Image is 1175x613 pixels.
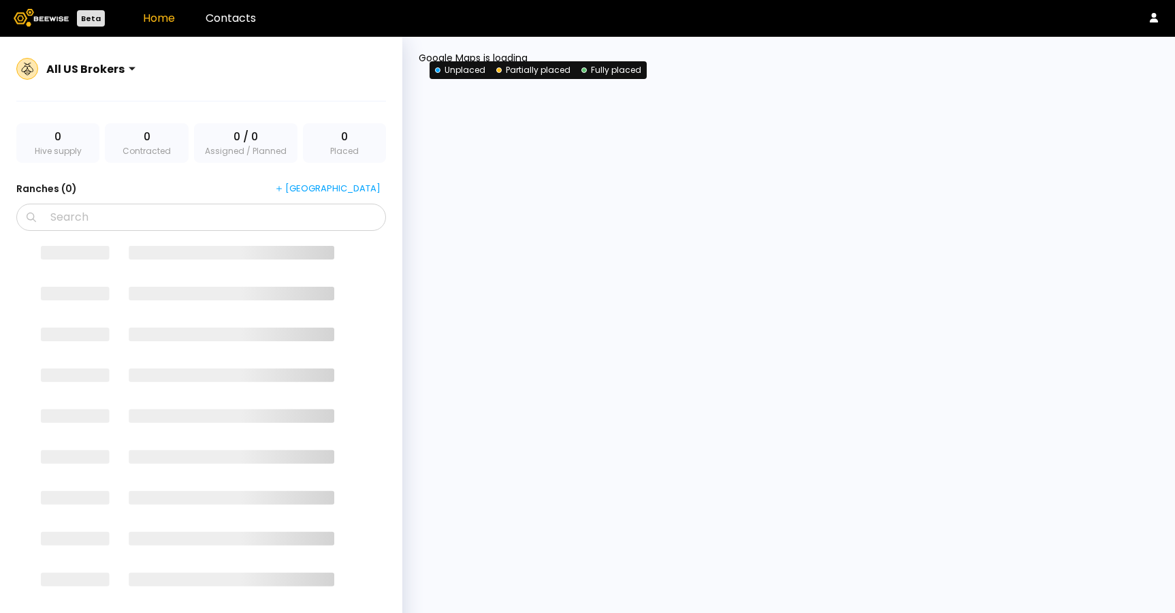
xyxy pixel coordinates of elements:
[105,123,188,163] div: Contracted
[143,10,175,26] a: Home
[276,183,381,195] div: [GEOGRAPHIC_DATA]
[194,123,297,163] div: Assigned / Planned
[54,129,61,145] span: 0
[341,129,348,145] span: 0
[303,123,386,163] div: Placed
[77,10,105,27] div: Beta
[144,129,150,145] span: 0
[419,53,1159,597] div: Google Maps is loading
[16,179,77,198] h3: Ranches ( 0 )
[270,179,386,198] button: [GEOGRAPHIC_DATA]
[581,64,641,76] div: Fully placed
[435,64,485,76] div: Unplaced
[46,61,125,78] div: All US Brokers
[14,9,69,27] img: Beewise logo
[234,129,258,145] span: 0 / 0
[16,123,99,163] div: Hive supply
[496,64,570,76] div: Partially placed
[206,10,256,26] a: Contacts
